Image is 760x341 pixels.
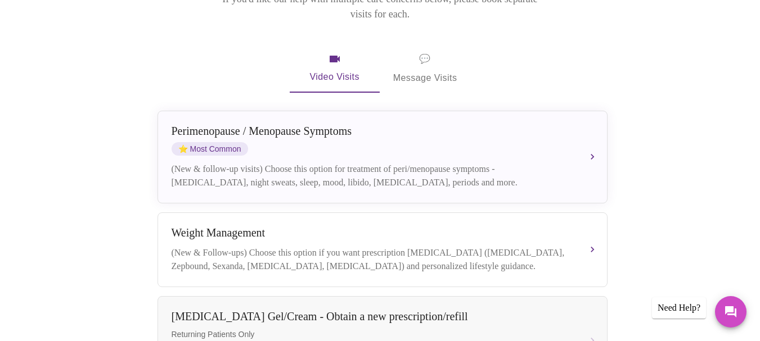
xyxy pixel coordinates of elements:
[172,162,571,189] div: (New & follow-up visits) Choose this option for treatment of peri/menopause symptoms - [MEDICAL_D...
[172,310,571,323] div: [MEDICAL_DATA] Gel/Cream - Obtain a new prescription/refill
[172,142,248,156] span: Most Common
[303,52,366,85] span: Video Visits
[172,125,571,138] div: Perimenopause / Menopause Symptoms
[158,212,608,287] button: Weight Management(New & Follow-ups) Choose this option if you want prescription [MEDICAL_DATA] ([...
[419,51,430,67] span: message
[172,226,571,239] div: Weight Management
[393,51,457,86] span: Message Visits
[158,111,608,203] button: Perimenopause / Menopause SymptomsstarMost Common(New & follow-up visits) Choose this option for ...
[178,144,188,153] span: star
[715,296,746,328] button: Messages
[652,297,706,319] div: Need Help?
[172,246,571,273] div: (New & Follow-ups) Choose this option if you want prescription [MEDICAL_DATA] ([MEDICAL_DATA], Ze...
[172,330,571,339] span: Returning Patients Only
